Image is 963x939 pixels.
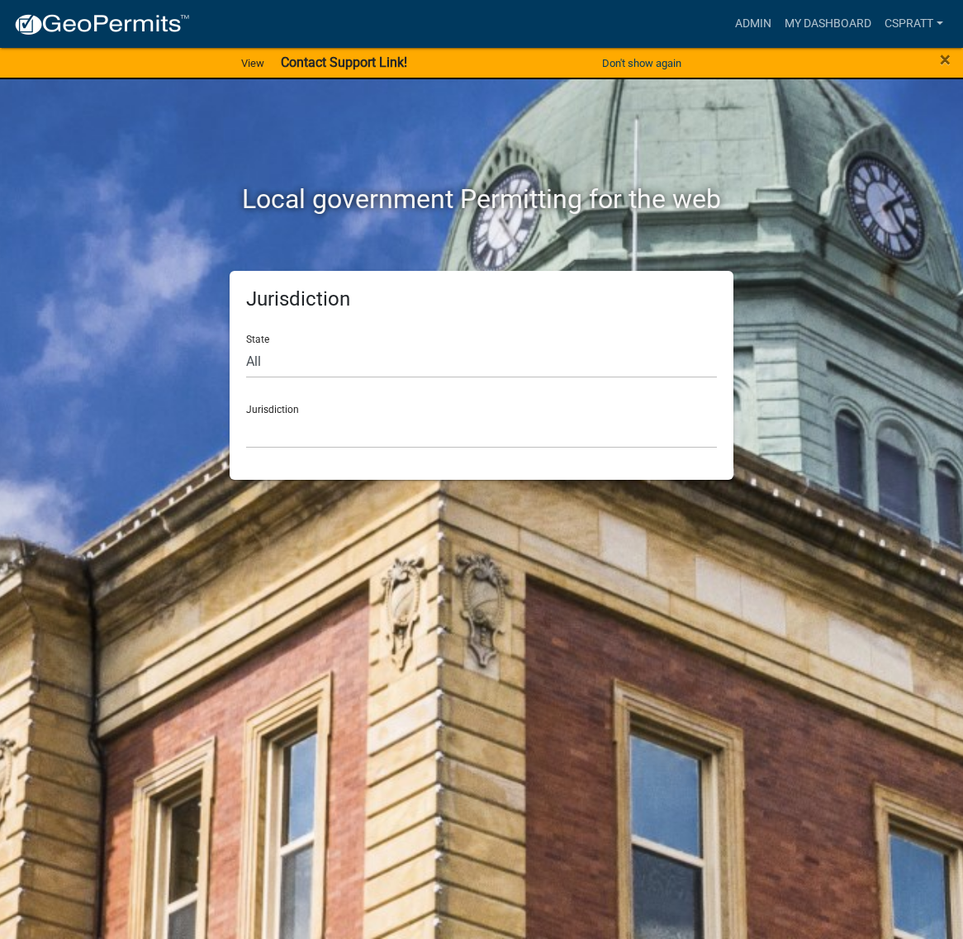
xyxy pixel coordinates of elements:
[940,50,951,69] button: Close
[940,48,951,71] span: ×
[728,8,778,40] a: Admin
[281,55,407,70] strong: Contact Support Link!
[595,50,688,77] button: Don't show again
[97,183,866,215] h2: Local government Permitting for the web
[235,50,271,77] a: View
[778,8,878,40] a: My Dashboard
[246,287,717,311] h5: Jurisdiction
[878,8,950,40] a: cspratt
